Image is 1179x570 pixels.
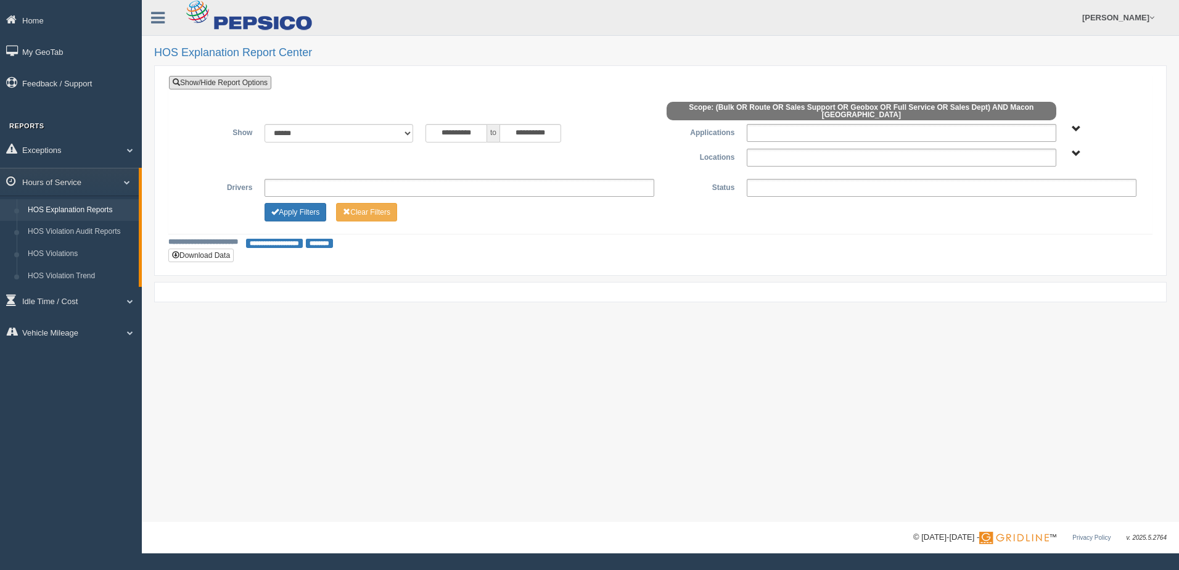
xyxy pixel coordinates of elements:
[487,124,499,142] span: to
[667,102,1056,120] span: Scope: (Bulk OR Route OR Sales Support OR Geobox OR Full Service OR Sales Dept) AND Macon [GEOGRA...
[154,47,1167,59] h2: HOS Explanation Report Center
[1127,534,1167,541] span: v. 2025.5.2764
[168,249,234,262] button: Download Data
[1072,534,1111,541] a: Privacy Policy
[979,532,1049,544] img: Gridline
[178,124,258,139] label: Show
[169,76,271,89] a: Show/Hide Report Options
[336,203,397,221] button: Change Filter Options
[22,243,139,265] a: HOS Violations
[265,203,326,221] button: Change Filter Options
[660,124,741,139] label: Applications
[22,199,139,221] a: HOS Explanation Reports
[913,531,1167,544] div: © [DATE]-[DATE] - ™
[22,265,139,287] a: HOS Violation Trend
[660,149,741,163] label: Locations
[22,221,139,243] a: HOS Violation Audit Reports
[178,179,258,194] label: Drivers
[660,179,741,194] label: Status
